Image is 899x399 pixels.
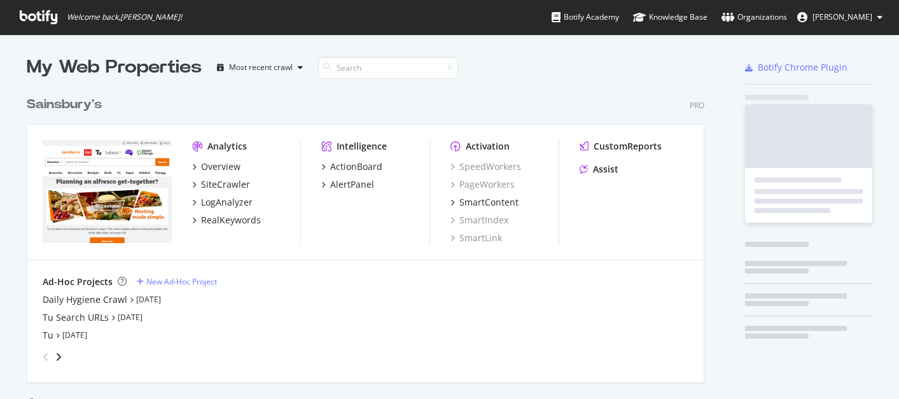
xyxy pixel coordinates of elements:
[192,160,240,173] a: Overview
[192,214,261,227] a: RealKeywords
[466,140,510,153] div: Activation
[690,100,704,111] div: Pro
[43,276,113,288] div: Ad-Hoc Projects
[201,178,250,191] div: SiteCrawler
[330,178,374,191] div: AlertPanel
[118,312,143,323] a: [DATE]
[229,64,293,71] div: Most recent crawl
[212,57,308,78] button: Most recent crawl
[450,214,508,227] a: SmartIndex
[450,232,502,244] a: SmartLink
[146,276,217,287] div: New Ad-Hoc Project
[27,55,202,80] div: My Web Properties
[201,196,253,209] div: LogAnalyzer
[201,214,261,227] div: RealKeywords
[54,351,63,363] div: angle-right
[137,276,217,287] a: New Ad-Hoc Project
[450,178,515,191] a: PageWorkers
[62,330,87,340] a: [DATE]
[580,163,618,176] a: Assist
[38,347,54,367] div: angle-left
[192,196,253,209] a: LogAnalyzer
[318,57,458,79] input: Search
[594,140,662,153] div: CustomReports
[43,293,127,306] a: Daily Hygiene Crawl
[812,11,872,22] span: Abhijeet Bhosale
[758,61,847,74] div: Botify Chrome Plugin
[721,11,787,24] div: Organizations
[27,95,102,114] div: Sainsbury's
[321,178,374,191] a: AlertPanel
[450,196,519,209] a: SmartContent
[43,329,53,342] a: Tu
[337,140,387,153] div: Intelligence
[207,140,247,153] div: Analytics
[745,61,847,74] a: Botify Chrome Plugin
[67,12,182,22] span: Welcome back, [PERSON_NAME] !
[633,11,707,24] div: Knowledge Base
[43,140,172,243] img: *.sainsburys.co.uk/
[552,11,619,24] div: Botify Academy
[787,7,893,27] button: [PERSON_NAME]
[580,140,662,153] a: CustomReports
[27,95,107,114] a: Sainsbury's
[321,160,382,173] a: ActionBoard
[330,160,382,173] div: ActionBoard
[136,294,161,305] a: [DATE]
[201,160,240,173] div: Overview
[192,178,250,191] a: SiteCrawler
[450,160,521,173] a: SpeedWorkers
[459,196,519,209] div: SmartContent
[43,311,109,324] a: Tu Search URLs
[593,163,618,176] div: Assist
